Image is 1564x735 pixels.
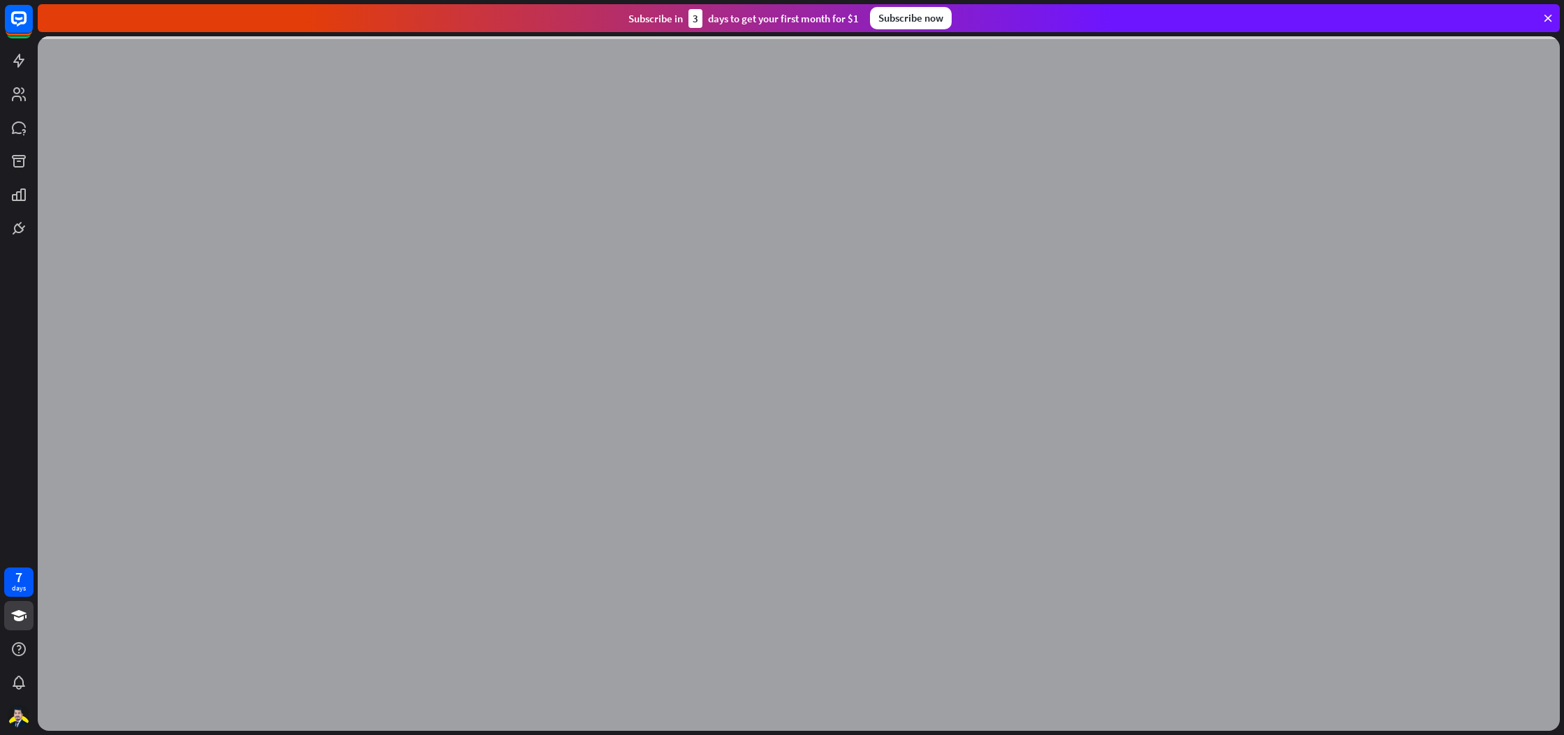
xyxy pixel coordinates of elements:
[688,9,702,28] div: 3
[4,567,34,597] a: 7 days
[12,584,26,593] div: days
[628,9,859,28] div: Subscribe in days to get your first month for $1
[15,571,22,584] div: 7
[870,7,952,29] div: Subscribe now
